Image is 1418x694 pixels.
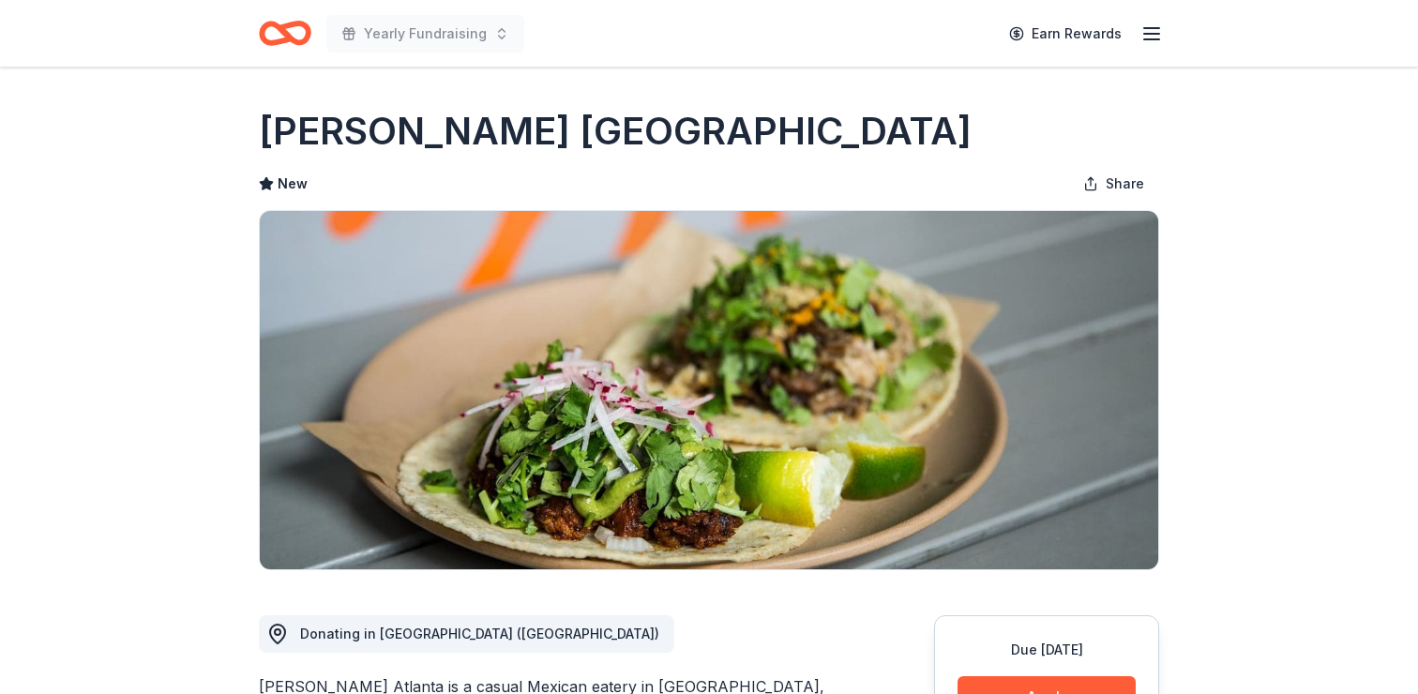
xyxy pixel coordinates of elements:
[259,105,972,158] h1: [PERSON_NAME] [GEOGRAPHIC_DATA]
[364,23,487,45] span: Yearly Fundraising
[278,173,308,195] span: New
[300,626,659,641] span: Donating in [GEOGRAPHIC_DATA] ([GEOGRAPHIC_DATA])
[326,15,524,53] button: Yearly Fundraising
[1106,173,1144,195] span: Share
[1068,165,1159,203] button: Share
[260,211,1158,569] img: Image for Minero Atlanta
[958,639,1136,661] div: Due [DATE]
[998,17,1133,51] a: Earn Rewards
[259,11,311,55] a: Home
